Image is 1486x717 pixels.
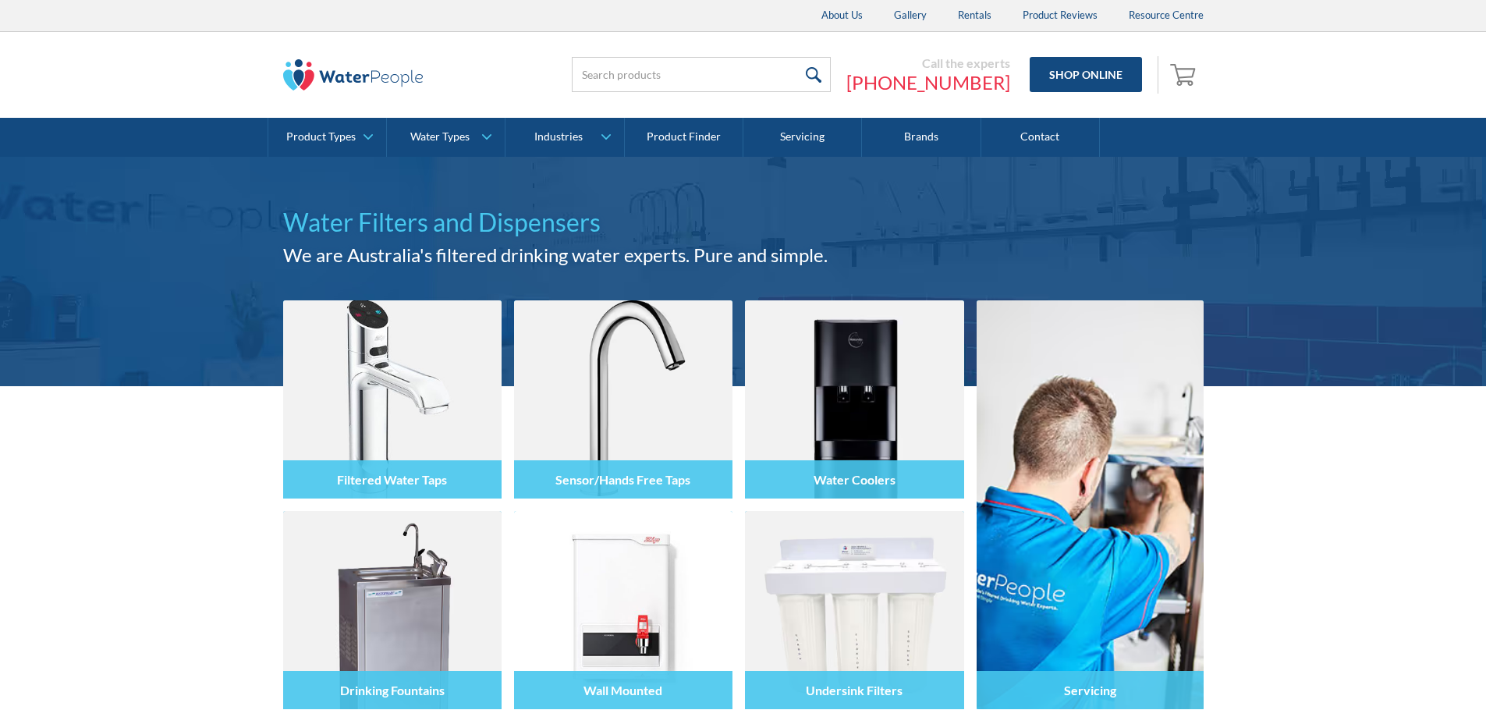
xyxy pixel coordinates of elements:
[846,71,1010,94] a: [PHONE_NUMBER]
[337,472,447,487] h4: Filtered Water Taps
[862,118,981,157] a: Brands
[268,118,386,157] a: Product Types
[743,118,862,157] a: Servicing
[583,683,662,697] h4: Wall Mounted
[1030,57,1142,92] a: Shop Online
[514,300,732,499] img: Sensor/Hands Free Taps
[1064,683,1116,697] h4: Servicing
[1170,62,1200,87] img: shopping cart
[1166,56,1204,94] a: Open empty cart
[814,472,896,487] h4: Water Coolers
[283,300,502,499] img: Filtered Water Taps
[505,118,623,157] a: Industries
[514,511,732,709] img: Wall Mounted
[555,472,690,487] h4: Sensor/Hands Free Taps
[572,57,831,92] input: Search products
[410,130,470,144] div: Water Types
[846,55,1010,71] div: Call the experts
[387,118,505,157] a: Water Types
[340,683,445,697] h4: Drinking Fountains
[981,118,1100,157] a: Contact
[286,130,356,144] div: Product Types
[283,59,424,91] img: The Water People
[283,511,502,709] img: Drinking Fountains
[534,130,583,144] div: Industries
[977,300,1204,709] a: Servicing
[806,683,903,697] h4: Undersink Filters
[745,511,963,709] img: Undersink Filters
[745,300,963,499] img: Water Coolers
[625,118,743,157] a: Product Finder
